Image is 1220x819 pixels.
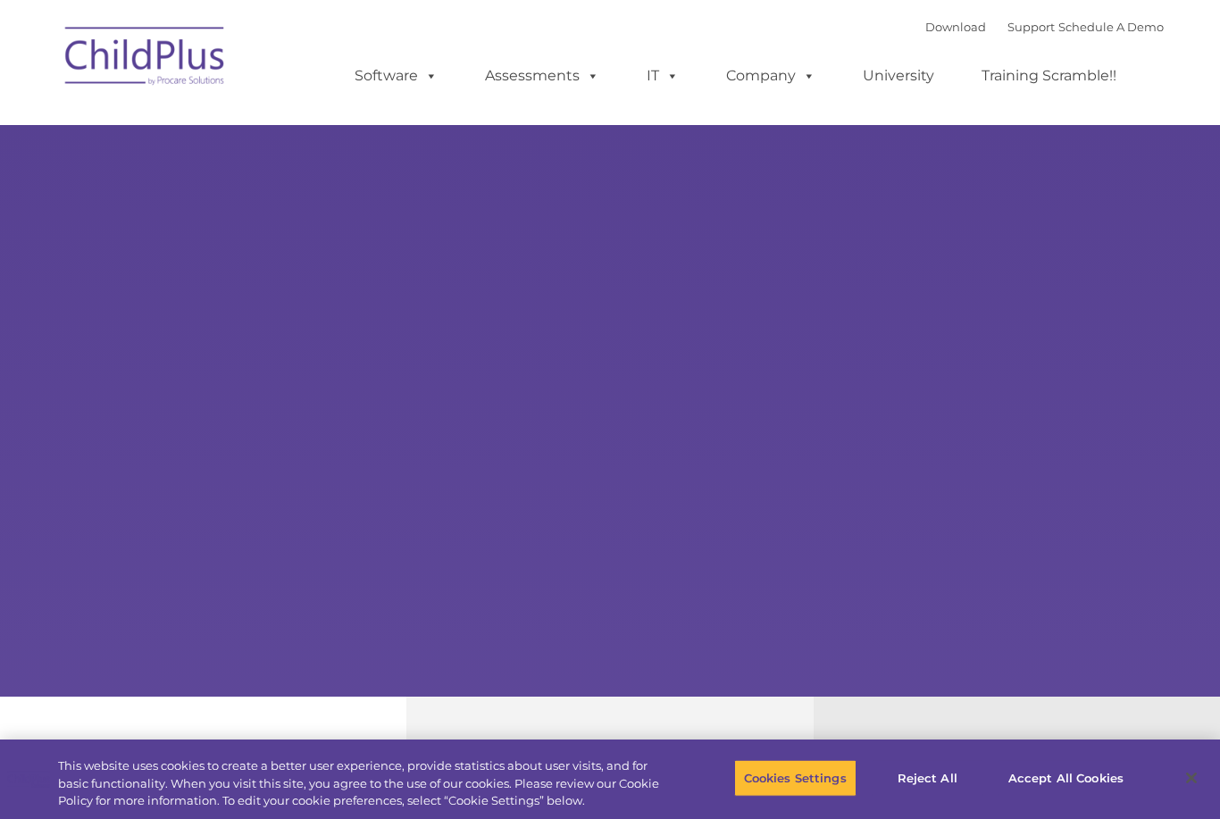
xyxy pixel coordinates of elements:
a: Software [337,58,455,94]
a: University [845,58,952,94]
a: Training Scramble!! [964,58,1134,94]
button: Cookies Settings [734,759,857,797]
a: Support [1007,20,1055,34]
button: Reject All [872,759,983,797]
a: Assessments [467,58,617,94]
a: Download [925,20,986,34]
a: Company [708,58,833,94]
div: This website uses cookies to create a better user experience, provide statistics about user visit... [58,757,671,810]
button: Accept All Cookies [999,759,1133,797]
a: Schedule A Demo [1058,20,1164,34]
a: IT [629,58,697,94]
font: | [925,20,1164,34]
button: Close [1172,758,1211,798]
img: ChildPlus by Procare Solutions [56,14,235,104]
